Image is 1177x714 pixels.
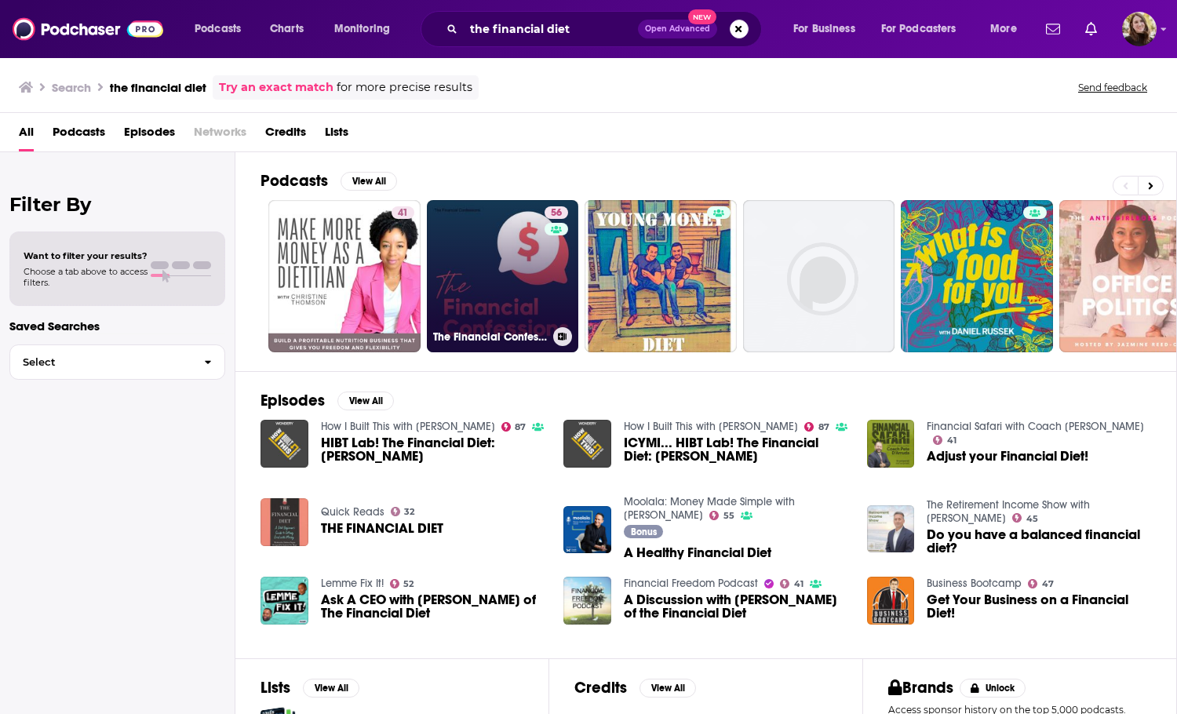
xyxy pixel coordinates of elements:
[337,78,472,97] span: for more precise results
[265,119,306,151] span: Credits
[871,16,979,42] button: open menu
[624,436,848,463] a: ICYMI... HIBT Lab! The Financial Diet: Chelsea Fagan
[124,119,175,151] a: Episodes
[261,420,308,468] img: HIBT Lab! The Financial Diet: Chelsea Fagan
[261,577,308,625] img: Ask A CEO with Chelsea Fagan of The Financial Diet
[392,206,414,219] a: 41
[13,14,163,44] a: Podchaser - Follow, Share and Rate Podcasts
[551,206,562,221] span: 56
[1012,513,1038,523] a: 45
[52,80,91,95] h3: Search
[435,11,777,47] div: Search podcasts, credits, & more...
[688,9,716,24] span: New
[563,506,611,554] img: A Healthy Financial Diet
[927,498,1090,525] a: The Retirement Income Show with Michael Eastham
[867,420,915,468] img: Adjust your Financial Diet!
[563,420,611,468] img: ICYMI... HIBT Lab! The Financial Diet: Chelsea Fagan
[563,577,611,625] img: A Discussion with Chelsea Fagan of the Financial Diet
[927,528,1151,555] a: Do you have a balanced financial diet?
[1073,81,1152,94] button: Send feedback
[268,200,421,352] a: 41
[574,678,627,698] h2: Credits
[867,505,915,553] img: Do you have a balanced financial diet?
[645,25,710,33] span: Open Advanced
[303,679,359,698] button: View All
[723,512,734,519] span: 55
[947,437,957,444] span: 41
[323,16,410,42] button: open menu
[638,20,717,38] button: Open AdvancedNew
[219,78,333,97] a: Try an exact match
[927,420,1144,433] a: Financial Safari with Coach Pete
[867,577,915,625] img: Get Your Business on a Financial Diet!
[321,436,545,463] span: HIBT Lab! The Financial Diet: [PERSON_NAME]
[341,172,397,191] button: View All
[624,495,795,522] a: Moolala: Money Made Simple with Bruce Sellery
[19,119,34,151] a: All
[433,330,547,344] h3: The Financial Confessions
[391,507,415,516] a: 32
[1122,12,1157,46] button: Show profile menu
[927,450,1088,463] a: Adjust your Financial Diet!
[624,546,771,559] a: A Healthy Financial Diet
[709,511,734,520] a: 55
[261,391,394,410] a: EpisodesView All
[888,678,953,698] h2: Brands
[325,119,348,151] a: Lists
[881,18,957,40] span: For Podcasters
[390,579,414,588] a: 52
[793,18,855,40] span: For Business
[398,206,408,221] span: 41
[818,424,829,431] span: 87
[427,200,579,352] a: 56The Financial Confessions
[194,119,246,151] span: Networks
[794,581,803,588] span: 41
[261,678,290,698] h2: Lists
[933,435,957,445] a: 41
[624,593,848,620] a: A Discussion with Chelsea Fagan of the Financial Diet
[464,16,638,42] input: Search podcasts, credits, & more...
[53,119,105,151] a: Podcasts
[927,577,1022,590] a: Business Bootcamp
[337,392,394,410] button: View All
[9,319,225,333] p: Saved Searches
[321,420,495,433] a: How I Built This with Guy Raz
[321,522,443,535] span: THE FINANCIAL DIET
[184,16,261,42] button: open menu
[9,344,225,380] button: Select
[927,593,1151,620] a: Get Your Business on a Financial Diet!
[782,16,875,42] button: open menu
[9,193,225,216] h2: Filter By
[24,250,148,261] span: Want to filter your results?
[1040,16,1066,42] a: Show notifications dropdown
[261,171,397,191] a: PodcastsView All
[1028,579,1054,588] a: 47
[501,422,527,432] a: 87
[1122,12,1157,46] span: Logged in as katiefuchs
[321,505,384,519] a: Quick Reads
[261,498,308,546] a: THE FINANCIAL DIET
[960,679,1026,698] button: Unlock
[624,593,848,620] span: A Discussion with [PERSON_NAME] of the Financial Diet
[10,357,191,367] span: Select
[574,678,696,698] a: CreditsView All
[195,18,241,40] span: Podcasts
[261,391,325,410] h2: Episodes
[321,436,545,463] a: HIBT Lab! The Financial Diet: Chelsea Fagan
[24,266,148,288] span: Choose a tab above to access filters.
[321,593,545,620] span: Ask A CEO with [PERSON_NAME] of The Financial Diet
